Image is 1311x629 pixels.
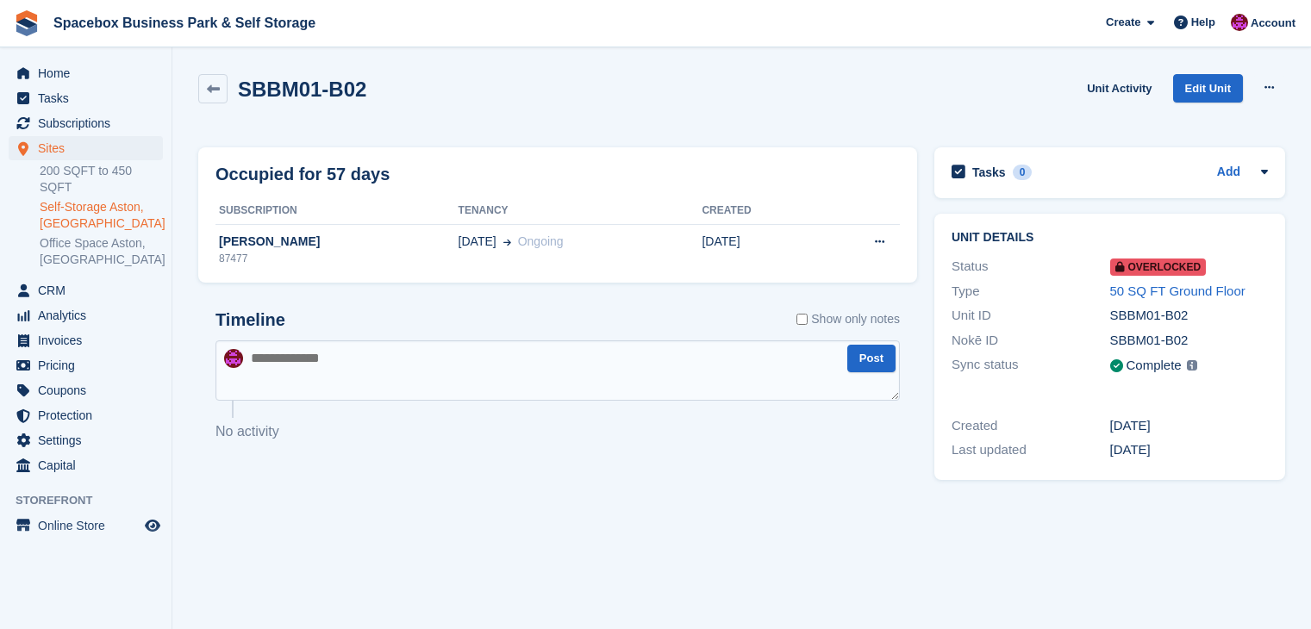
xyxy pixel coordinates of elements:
label: Show only notes [796,310,900,328]
span: Invoices [38,328,141,352]
span: Ongoing [518,234,564,248]
img: Shitika Balanath [224,349,243,368]
a: menu [9,61,163,85]
a: menu [9,403,163,427]
a: menu [9,514,163,538]
a: menu [9,136,163,160]
span: Analytics [38,303,141,327]
a: menu [9,453,163,477]
img: Shitika Balanath [1231,14,1248,31]
div: Sync status [952,355,1110,377]
span: Storefront [16,492,172,509]
div: Last updated [952,440,1110,460]
h2: Unit details [952,231,1268,245]
span: Help [1191,14,1215,31]
th: Subscription [215,197,459,225]
span: [DATE] [459,233,496,251]
span: Coupons [38,378,141,402]
a: 50 SQ FT Ground Floor [1110,283,1245,298]
td: [DATE] [702,224,815,276]
div: Created [952,416,1110,436]
span: Settings [38,428,141,452]
div: Type [952,282,1110,302]
th: Tenancy [459,197,702,225]
th: Created [702,197,815,225]
a: Spacebox Business Park & Self Storage [47,9,322,37]
div: Nokē ID [952,331,1110,351]
span: Home [38,61,141,85]
div: SBBM01-B02 [1110,306,1269,326]
span: Tasks [38,86,141,110]
span: Account [1251,15,1295,32]
h2: Timeline [215,310,285,330]
a: menu [9,303,163,327]
a: menu [9,111,163,135]
div: [PERSON_NAME] [215,233,459,251]
span: Capital [38,453,141,477]
span: Overlocked [1110,258,1207,276]
span: Sites [38,136,141,160]
a: menu [9,86,163,110]
h2: Occupied for 57 days [215,161,390,187]
a: Edit Unit [1173,74,1243,103]
div: Unit ID [952,306,1110,326]
span: Pricing [38,353,141,377]
a: Unit Activity [1080,74,1158,103]
a: menu [9,378,163,402]
input: Show only notes [796,310,808,328]
a: menu [9,353,163,377]
div: Complete [1127,356,1182,376]
div: [DATE] [1110,440,1269,460]
a: Self-Storage Aston, [GEOGRAPHIC_DATA] [40,199,163,232]
div: [DATE] [1110,416,1269,436]
div: 0 [1013,165,1033,180]
h2: SBBM01-B02 [238,78,366,101]
div: Status [952,257,1110,277]
a: menu [9,278,163,302]
div: 87477 [215,251,459,266]
div: SBBM01-B02 [1110,331,1269,351]
img: icon-info-grey-7440780725fd019a000dd9b08b2336e03edf1995a4989e88bcd33f0948082b44.svg [1187,360,1197,371]
a: menu [9,328,163,352]
a: Office Space Aston, [GEOGRAPHIC_DATA] [40,235,163,268]
img: stora-icon-8386f47178a22dfd0bd8f6a31ec36ba5ce8667c1dd55bd0f319d3a0aa187defe.svg [14,10,40,36]
a: Add [1217,163,1240,183]
a: 200 SQFT to 450 SQFT [40,163,163,196]
span: Protection [38,403,141,427]
h2: Tasks [972,165,1006,180]
a: menu [9,428,163,452]
p: No activity [215,421,900,442]
span: Create [1106,14,1140,31]
a: Preview store [142,515,163,536]
span: CRM [38,278,141,302]
span: Online Store [38,514,141,538]
span: Subscriptions [38,111,141,135]
button: Post [847,345,896,373]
